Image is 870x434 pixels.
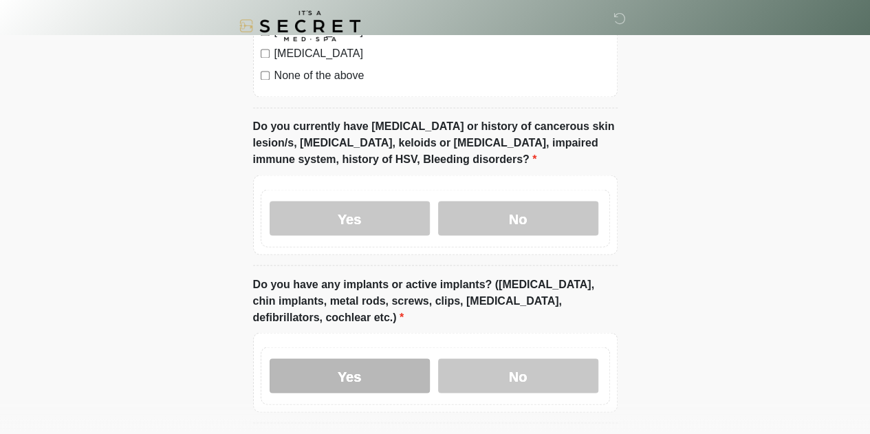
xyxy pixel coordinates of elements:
label: Do you have any implants or active implants? ([MEDICAL_DATA], chin implants, metal rods, screws, ... [253,276,618,325]
label: No [438,358,598,393]
label: No [438,201,598,235]
input: [MEDICAL_DATA] [261,49,270,58]
label: None of the above [274,67,610,84]
label: [MEDICAL_DATA] [274,45,610,62]
img: It's A Secret Med Spa Logo [239,10,360,41]
input: None of the above [261,71,270,80]
label: Do you currently have [MEDICAL_DATA] or history of cancerous skin lesion/s, [MEDICAL_DATA], keloi... [253,118,618,168]
label: Yes [270,358,430,393]
label: Yes [270,201,430,235]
